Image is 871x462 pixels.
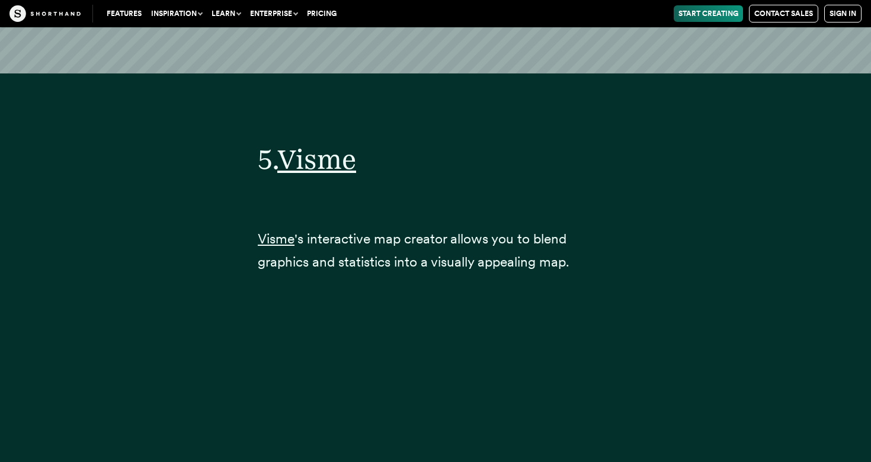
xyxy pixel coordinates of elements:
button: Inspiration [146,5,207,22]
a: Sign in [824,5,862,23]
button: Learn [207,5,245,22]
a: Pricing [302,5,341,22]
a: Features [102,5,146,22]
a: Visme [277,143,356,175]
a: Visme [258,230,294,247]
img: The Craft [9,5,81,22]
span: 's interactive map creator allows you to blend graphics and statistics into a visually appealing ... [258,230,569,270]
a: Start Creating [674,5,743,22]
button: Enterprise [245,5,302,22]
a: Contact Sales [749,5,818,23]
span: 5. [258,143,277,175]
